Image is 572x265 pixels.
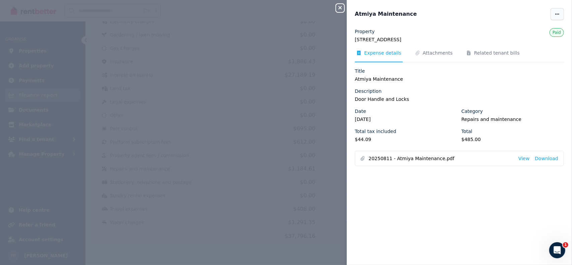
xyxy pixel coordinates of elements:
label: Property [355,28,375,35]
a: Download [535,155,558,162]
legend: Door Handle and Locks [355,96,564,103]
iframe: Intercom live chat [549,242,565,258]
a: View [518,155,529,162]
label: Category [461,108,483,115]
legend: [DATE] [355,116,457,123]
label: Description [355,88,382,94]
span: Expense details [364,50,401,56]
span: 1 [563,242,568,248]
label: Total [461,128,472,135]
legend: $485.00 [461,136,564,143]
legend: Atmiya Maintenance [355,76,564,82]
legend: Repairs and maintenance [461,116,564,123]
legend: [STREET_ADDRESS] [355,36,564,43]
span: Related tenant bills [474,50,520,56]
span: Paid [553,30,561,35]
span: Atmiya Maintenance [355,10,417,18]
span: 20250811 - Atmiya Maintenance.pdf [369,155,513,162]
label: Total tax included [355,128,396,135]
legend: $44.09 [355,136,457,143]
label: Title [355,68,365,74]
span: Attachments [423,50,453,56]
nav: Tabs [355,50,564,62]
label: Date [355,108,366,115]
